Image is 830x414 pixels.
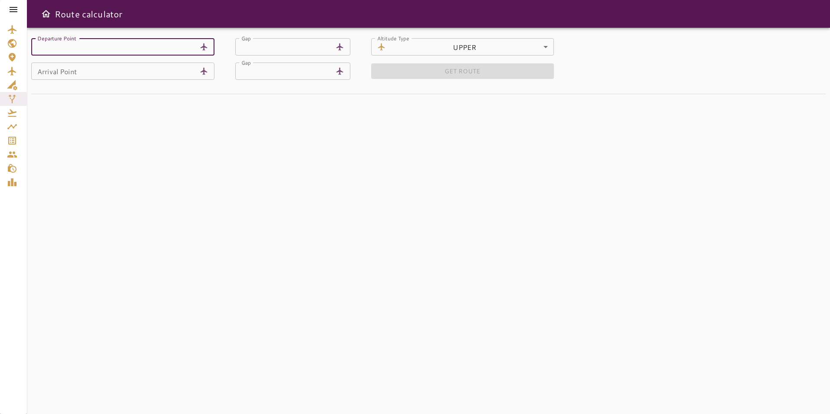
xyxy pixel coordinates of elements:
div: UPPER [389,38,554,56]
label: Gap [241,34,251,42]
button: Open drawer [37,5,55,23]
label: Altitude Type [377,34,409,42]
label: Departure Point [37,34,76,42]
label: Gap [241,59,251,66]
h6: Route calculator [55,7,122,21]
